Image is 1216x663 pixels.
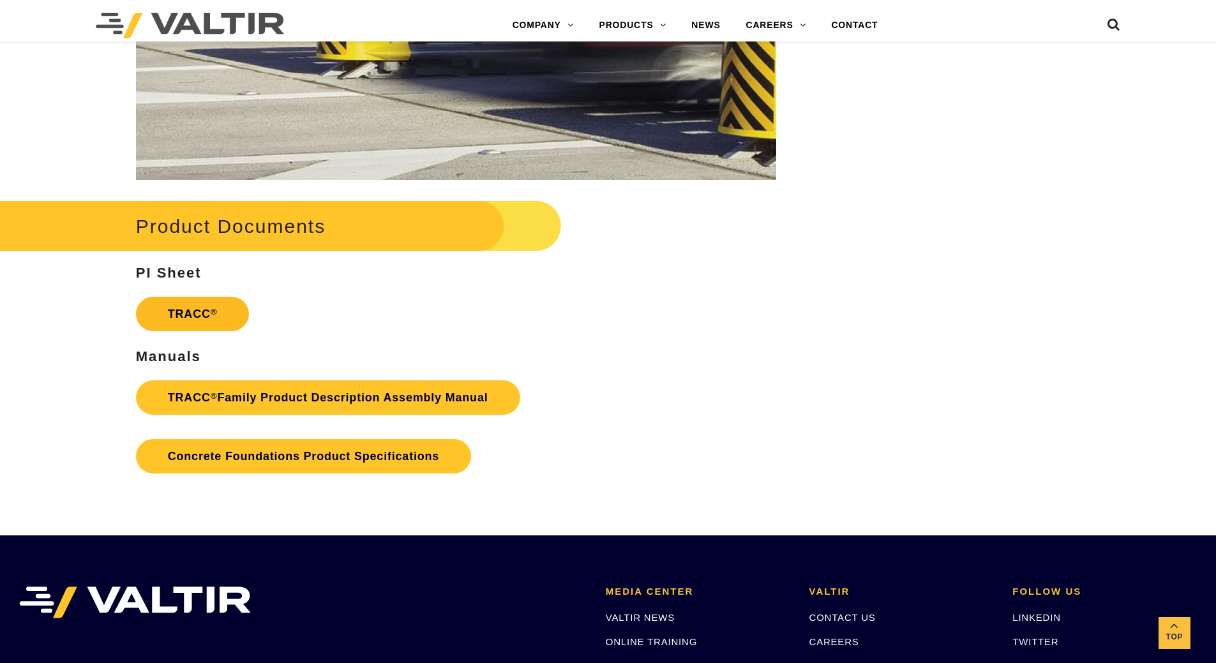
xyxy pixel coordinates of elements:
[809,636,859,647] a: CAREERS
[96,13,284,38] img: Valtir
[136,348,201,364] strong: Manuals
[211,391,218,401] sup: ®
[136,380,520,415] a: TRACC®Family Product Description Assembly Manual
[1159,617,1190,649] a: Top
[733,13,819,38] a: CAREERS
[500,13,587,38] a: COMPANY
[818,13,890,38] a: CONTACT
[19,586,251,618] img: VALTIR
[587,13,679,38] a: PRODUCTS
[809,612,876,623] a: CONTACT US
[136,265,202,281] strong: PI Sheet
[1012,586,1197,597] h2: FOLLOW US
[679,13,733,38] a: NEWS
[809,586,994,597] h2: VALTIR
[1159,630,1190,644] span: Top
[1012,612,1061,623] a: LINKEDIN
[606,612,675,623] a: VALTIR NEWS
[1012,636,1058,647] a: TWITTER
[136,297,250,331] a: TRACC®
[606,586,790,597] h2: MEDIA CENTER
[211,307,218,317] sup: ®
[606,636,697,647] a: ONLINE TRAINING
[136,439,471,473] a: Concrete Foundations Product Specifications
